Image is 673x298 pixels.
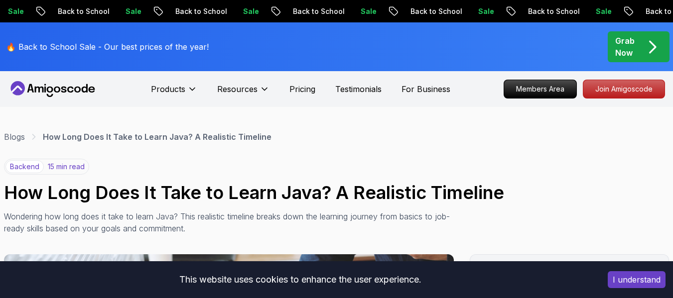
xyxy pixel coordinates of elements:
button: Resources [217,83,269,103]
p: Resources [217,83,258,95]
p: Sale [113,6,145,16]
p: Join Amigoscode [583,80,665,98]
a: Pricing [289,83,315,95]
a: Testimonials [335,83,382,95]
button: Accept cookies [608,271,666,288]
p: Grab Now [615,35,635,59]
button: Products [151,83,197,103]
a: Members Area [504,80,577,99]
p: 🔥 Back to School Sale - Our best prices of the year! [6,41,209,53]
p: Back to School [398,6,466,16]
p: Sale [348,6,380,16]
p: Back to School [163,6,231,16]
p: Products [151,83,185,95]
p: 15 min read [48,162,85,172]
div: This website uses cookies to enhance the user experience. [7,269,593,291]
p: Back to School [280,6,348,16]
p: Wondering how long does it take to learn Java? This realistic timeline breaks down the learning j... [4,210,450,234]
p: How Long Does It Take to Learn Java? A Realistic Timeline [43,131,271,143]
a: Join Amigoscode [583,80,665,99]
p: Back to School [45,6,113,16]
p: backend [5,160,44,173]
p: Sale [583,6,615,16]
p: Sale [231,6,263,16]
h1: How Long Does It Take to Learn Java? A Realistic Timeline [4,183,669,202]
a: For Business [402,83,450,95]
p: Members Area [504,80,576,98]
a: Blogs [4,131,25,143]
p: Back to School [516,6,583,16]
p: Sale [466,6,498,16]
